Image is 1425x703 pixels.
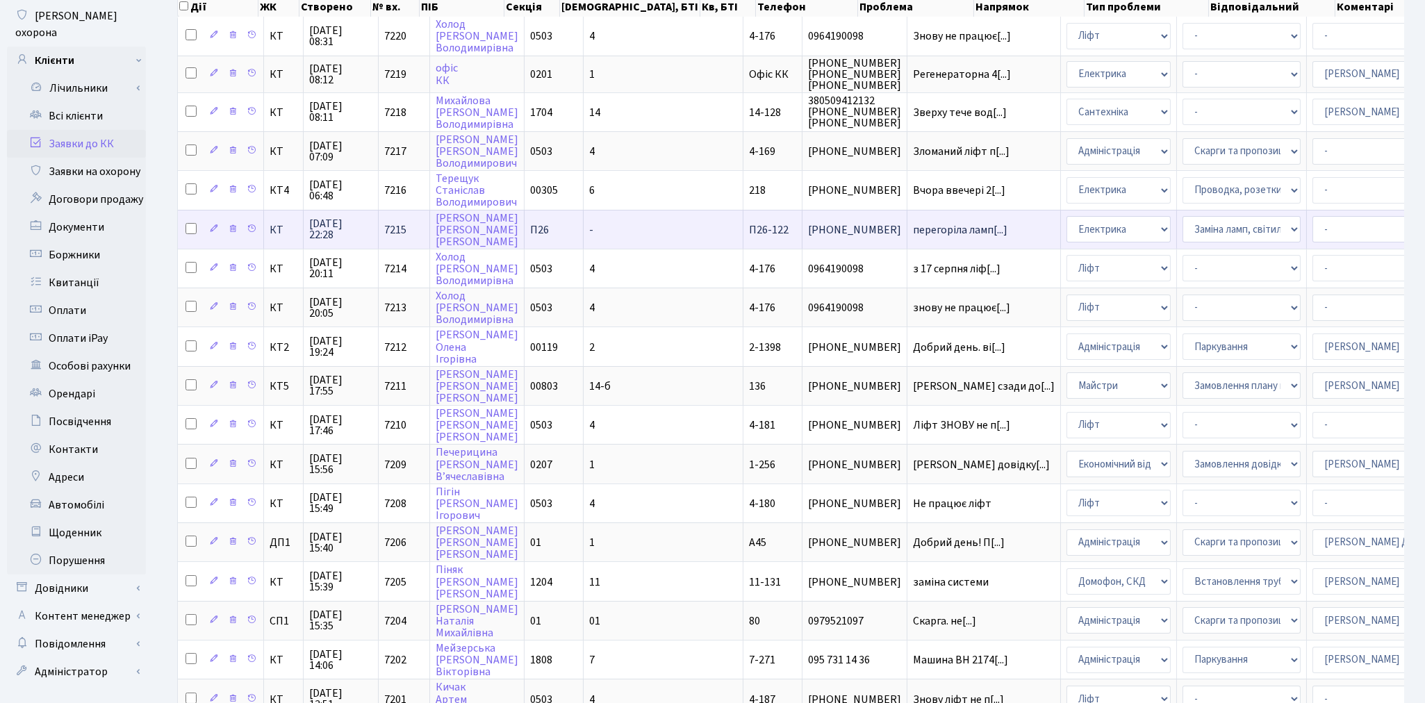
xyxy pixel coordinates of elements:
[309,531,372,554] span: [DATE] 15:40
[530,300,552,315] span: 0503
[589,496,595,511] span: 4
[749,496,775,511] span: 4-180
[384,222,406,238] span: 7215
[436,640,518,679] a: Мейзерська[PERSON_NAME]Вікторівна
[384,379,406,394] span: 7211
[384,496,406,511] span: 7208
[309,570,372,593] span: [DATE] 15:39
[7,324,146,352] a: Оплати iPay
[749,28,775,44] span: 4-176
[436,17,518,56] a: Холод[PERSON_NAME]Володимирівна
[436,93,518,132] a: Михайлова[PERSON_NAME]Володимирівна
[913,613,976,629] span: Скарга. не[...]
[530,535,541,550] span: 01
[808,459,901,470] span: [PHONE_NUMBER]
[913,222,1007,238] span: перегоріла ламп[...]
[309,492,372,514] span: [DATE] 15:49
[436,132,518,171] a: [PERSON_NAME][PERSON_NAME]Володимирович
[7,102,146,130] a: Всі клієнти
[913,28,1011,44] span: Знову не працює[...]
[309,218,372,240] span: [DATE] 22:28
[309,101,372,123] span: [DATE] 08:11
[309,297,372,319] span: [DATE] 20:05
[7,2,146,47] a: [PERSON_NAME] охорона
[589,457,595,472] span: 1
[384,300,406,315] span: 7213
[589,144,595,159] span: 4
[7,185,146,213] a: Договори продажу
[436,171,517,210] a: ТерещукСтаніславВолодимирович
[270,420,297,431] span: КТ
[808,577,901,588] span: [PHONE_NUMBER]
[808,31,901,42] span: 0964190098
[7,158,146,185] a: Заявки на охорону
[7,213,146,241] a: Документи
[808,498,901,509] span: [PHONE_NUMBER]
[309,336,372,358] span: [DATE] 19:24
[7,491,146,519] a: Автомобілі
[384,417,406,433] span: 7210
[749,535,766,550] span: А45
[436,406,518,445] a: [PERSON_NAME][PERSON_NAME][PERSON_NAME]
[270,342,297,353] span: КТ2
[808,381,901,392] span: [PHONE_NUMBER]
[7,241,146,269] a: Боржники
[270,615,297,627] span: СП1
[808,58,901,91] span: [PHONE_NUMBER] [PHONE_NUMBER] [PHONE_NUMBER]
[808,263,901,274] span: 0964190098
[913,300,1010,315] span: знову не працює[...]
[7,297,146,324] a: Оплати
[270,263,297,274] span: КТ
[589,379,611,394] span: 14-б
[436,61,458,88] a: офісКК
[270,224,297,235] span: КТ
[384,144,406,159] span: 7217
[913,498,1055,509] span: Не працює ліфт
[16,74,146,102] a: Лічильники
[913,67,1011,82] span: Регенераторна 4[...]
[589,613,600,629] span: 01
[436,602,518,640] a: [PERSON_NAME]НаталіяМихайлівна
[530,613,541,629] span: 01
[913,457,1050,472] span: [PERSON_NAME] довідку[...]
[913,577,1055,588] span: заміна системи
[436,328,518,367] a: [PERSON_NAME]ОленаІгорівна
[589,417,595,433] span: 4
[270,302,297,313] span: КТ
[7,47,146,74] a: Клієнти
[384,261,406,276] span: 7214
[384,574,406,590] span: 7205
[808,654,901,665] span: 095 731 14 36
[913,340,1005,355] span: Добрий день. ві[...]
[808,342,901,353] span: [PHONE_NUMBER]
[530,261,552,276] span: 0503
[384,183,406,198] span: 7216
[749,379,766,394] span: 136
[436,523,518,562] a: [PERSON_NAME][PERSON_NAME][PERSON_NAME]
[309,453,372,475] span: [DATE] 15:56
[530,340,558,355] span: 00119
[270,577,297,588] span: КТ
[749,300,775,315] span: 4-176
[7,463,146,491] a: Адреси
[530,652,552,668] span: 1808
[384,105,406,120] span: 7218
[309,179,372,201] span: [DATE] 06:48
[749,67,789,82] span: Офіс КК
[749,574,781,590] span: 11-131
[913,105,1007,120] span: Зверху тече вод[...]
[7,408,146,436] a: Посвідчення
[530,496,552,511] span: 0503
[530,417,552,433] span: 0503
[436,484,518,523] a: Пігін[PERSON_NAME]Ігорович
[913,417,1010,433] span: Ліфт ЗНОВУ не п[...]
[7,630,146,658] a: Повідомлення
[384,652,406,668] span: 7202
[913,535,1005,550] span: Добрий день! П[...]
[309,374,372,397] span: [DATE] 17:55
[589,652,595,668] span: 7
[749,222,789,238] span: П26-122
[436,288,518,327] a: Холод[PERSON_NAME]Володимирівна
[589,67,595,82] span: 1
[530,574,552,590] span: 1204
